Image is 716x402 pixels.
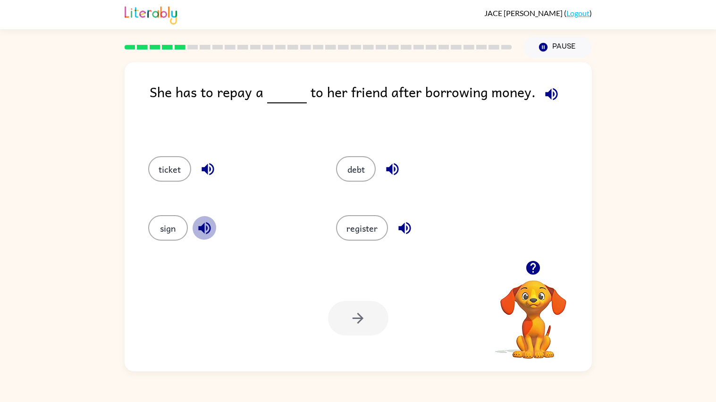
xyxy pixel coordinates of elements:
[336,156,376,182] button: debt
[148,156,191,182] button: ticket
[486,266,581,360] video: Your browser must support playing .mp4 files to use Literably. Please try using another browser.
[148,215,188,241] button: sign
[523,36,592,58] button: Pause
[484,8,592,17] div: ( )
[484,8,564,17] span: JACE [PERSON_NAME]
[566,8,590,17] a: Logout
[125,4,177,25] img: Literably
[150,81,592,137] div: She has to repay a to her friend after borrowing money.
[336,215,388,241] button: register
